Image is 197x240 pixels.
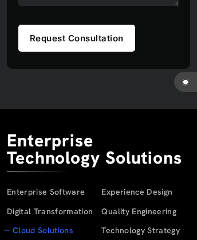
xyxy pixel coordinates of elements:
[101,187,172,197] a: Experience Design
[101,206,176,216] a: Quality Engineering
[13,225,73,235] a: Cloud Solutions
[7,206,93,216] a: Digital Transformation
[30,34,124,42] span: Request Consultation
[18,25,135,52] button: Request Consultation
[7,187,85,197] a: Enterprise Software
[101,225,179,235] a: Technology Strategy
[7,132,190,172] h4: Enterprise Technology Solutions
